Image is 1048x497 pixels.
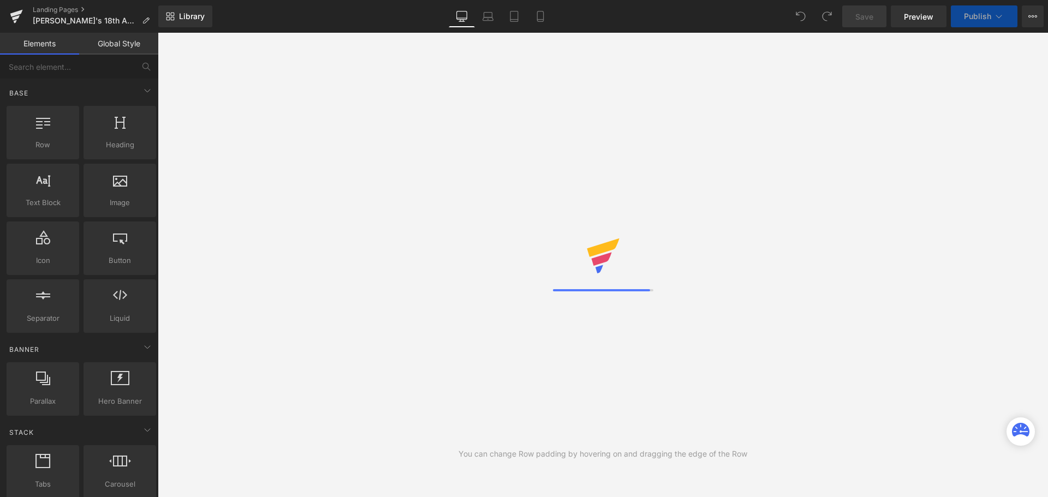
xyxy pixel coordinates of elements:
span: Hero Banner [87,396,153,407]
span: Base [8,88,29,98]
span: Preview [904,11,933,22]
span: [PERSON_NAME]'s 18th Anniversary Sitewide Sale | Biggest Mattress &amp; Bed Frame Sales [33,16,138,25]
span: Publish [964,12,991,21]
span: Icon [10,255,76,266]
span: Button [87,255,153,266]
span: Tabs [10,478,76,490]
a: Preview [891,5,946,27]
span: Carousel [87,478,153,490]
span: Stack [8,427,35,438]
span: Row [10,139,76,151]
button: Publish [951,5,1017,27]
a: New Library [158,5,212,27]
span: Image [87,197,153,208]
button: Redo [816,5,838,27]
span: Parallax [10,396,76,407]
a: Laptop [475,5,501,27]
a: Desktop [449,5,475,27]
span: Save [855,11,873,22]
a: Landing Pages [33,5,158,14]
span: Separator [10,313,76,324]
a: Mobile [527,5,553,27]
a: Tablet [501,5,527,27]
span: Banner [8,344,40,355]
span: Heading [87,139,153,151]
span: Text Block [10,197,76,208]
span: Liquid [87,313,153,324]
button: Undo [790,5,812,27]
div: You can change Row padding by hovering on and dragging the edge of the Row [458,448,747,460]
button: More [1022,5,1044,27]
span: Library [179,11,205,21]
a: Global Style [79,33,158,55]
